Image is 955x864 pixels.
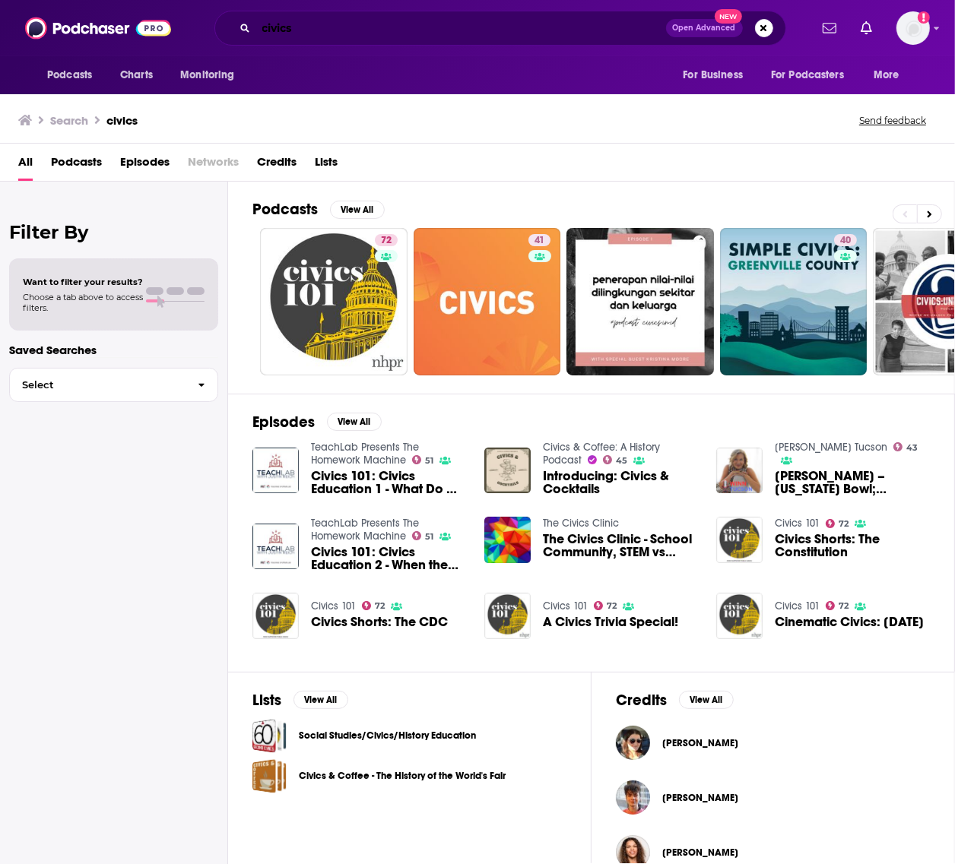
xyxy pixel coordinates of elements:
[330,201,385,219] button: View All
[375,234,398,246] a: 72
[716,448,763,494] img: Del Arvayo – Arizona Bowl; Moe Asnani – Civics.One
[855,15,878,41] a: Show notifications dropdown
[252,448,299,494] img: Civics 101: Civics Education 1 - What Do We Teach?
[616,719,930,767] button: Alycia AsaiAlycia Asai
[893,442,919,451] a: 43
[616,457,627,464] span: 45
[180,65,234,86] span: Monitoring
[257,150,297,181] span: Credits
[874,65,899,86] span: More
[543,517,619,530] a: The Civics Clinic
[188,150,239,181] span: Networks
[607,603,617,609] span: 72
[775,600,820,612] a: Civics 101
[528,234,550,246] a: 41
[826,601,849,610] a: 72
[683,65,743,86] span: For Business
[412,455,434,464] a: 51
[771,65,844,86] span: For Podcasters
[716,517,763,563] img: Civics Shorts: The Constitution
[327,413,382,431] button: View All
[252,691,348,710] a: ListsView All
[311,616,448,628] a: Civics Shorts: The CDC
[25,14,171,43] a: Podchaser - Follow, Share and Rate Podcasts
[299,727,476,744] a: Social Studies/Civics/History Education
[311,546,466,571] span: Civics 101: Civics Education 2 - When the Curriculum is Against the Law
[484,517,531,563] a: The Civics Clinic - School Community, STEM vs Civics, and Agonism
[839,521,849,527] span: 72
[256,16,666,40] input: Search podcasts, credits, & more...
[120,150,170,181] a: Episodes
[252,691,281,710] h2: Lists
[662,792,738,804] span: [PERSON_NAME]
[616,726,650,760] a: Alycia Asai
[50,113,88,128] h3: Search
[18,150,33,181] a: All
[775,441,887,454] a: Winn Tucson
[252,759,287,793] a: Civics & Coffee - The History of the World's Fair
[840,233,851,248] span: 40
[381,233,392,248] span: 72
[252,593,299,639] img: Civics Shorts: The CDC
[252,719,287,753] span: Social Studies/Civics/History Education
[662,792,738,804] a: Thanasi Dilos
[761,61,866,90] button: open menu
[36,61,112,90] button: open menu
[414,228,561,375] a: 41
[855,114,931,127] button: Send feedback
[863,61,919,90] button: open menu
[311,517,419,543] a: TeachLab Presents The Homework Machine
[110,61,162,90] a: Charts
[906,445,918,451] span: 43
[535,233,544,248] span: 41
[775,517,820,530] a: Civics 101
[23,277,143,287] span: Want to filter your results?
[616,691,667,710] h2: Credits
[715,9,742,24] span: New
[616,691,734,710] a: CreditsView All
[543,470,698,495] a: Introducing: Civics & Cocktails
[214,11,786,46] div: Search podcasts, credits, & more...
[543,533,698,559] a: The Civics Clinic - School Community, STEM vs Civics, and Agonism
[315,150,338,181] a: Lists
[9,221,218,243] h2: Filter By
[543,441,660,467] a: Civics & Coffee: A History Podcast
[252,524,299,570] img: Civics 101: Civics Education 2 - When the Curriculum is Against the Law
[775,616,924,628] a: Cinematic Civics: Independence Day
[616,780,650,815] img: Thanasi Dilos
[51,150,102,181] a: Podcasts
[311,470,466,495] a: Civics 101: Civics Education 1 - What Do We Teach?
[775,533,930,559] span: Civics Shorts: The Constitution
[679,691,734,709] button: View All
[775,470,930,495] a: Del Arvayo – Arizona Bowl; Moe Asnani – Civics.One
[10,380,186,390] span: Select
[817,15,842,41] a: Show notifications dropdown
[666,19,743,37] button: Open AdvancedNew
[9,343,218,357] p: Saved Searches
[543,616,678,628] a: A Civics Trivia Special!
[662,847,738,859] a: Beverly Leon
[412,531,434,540] a: 51
[484,448,531,494] img: Introducing: Civics & Cocktails
[896,11,930,45] span: Logged in as ereardon
[662,737,738,749] a: Alycia Asai
[673,24,736,32] span: Open Advanced
[47,65,92,86] span: Podcasts
[662,847,738,859] span: [PERSON_NAME]
[716,593,763,639] img: Cinematic Civics: Independence Day
[484,593,531,639] img: A Civics Trivia Special!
